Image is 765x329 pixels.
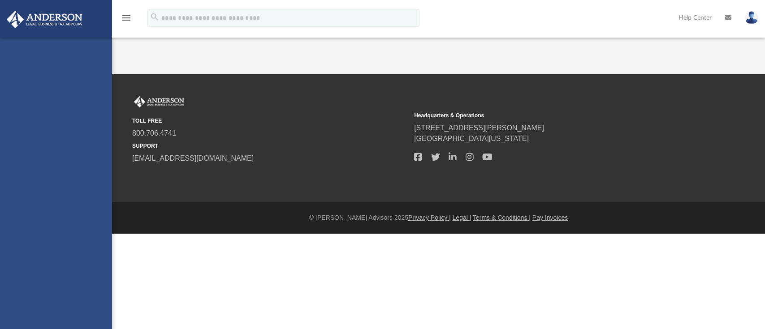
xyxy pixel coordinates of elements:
a: Terms & Conditions | [473,214,531,221]
a: [STREET_ADDRESS][PERSON_NAME] [414,124,544,132]
img: Anderson Advisors Platinum Portal [4,11,85,28]
small: Headquarters & Operations [414,111,690,120]
a: menu [121,17,132,23]
a: Privacy Policy | [408,214,451,221]
small: SUPPORT [132,142,408,150]
small: TOLL FREE [132,117,408,125]
a: 800.706.4741 [132,129,176,137]
i: search [150,12,160,22]
a: Legal | [453,214,471,221]
i: menu [121,13,132,23]
div: © [PERSON_NAME] Advisors 2025 [112,213,765,222]
a: [EMAIL_ADDRESS][DOMAIN_NAME] [132,154,254,162]
a: Pay Invoices [532,214,568,221]
a: [GEOGRAPHIC_DATA][US_STATE] [414,135,529,142]
img: Anderson Advisors Platinum Portal [132,96,186,108]
img: User Pic [745,11,758,24]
